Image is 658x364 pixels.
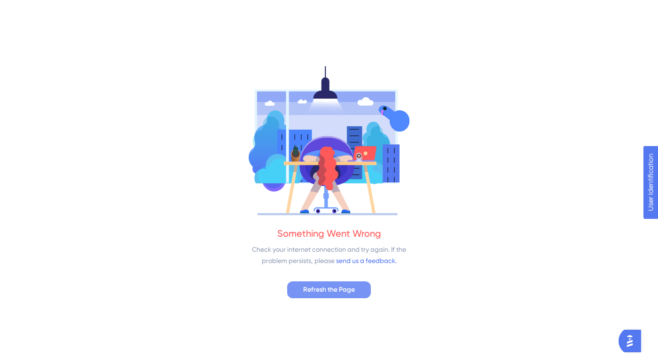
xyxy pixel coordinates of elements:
div: Something Went Wrong [277,227,381,240]
a: send us a feedback. [336,257,397,264]
button: Refresh the Page [287,281,371,298]
span: Refresh the Page [303,284,355,295]
div: Check your internet connection and try again. If the problem persists, please [247,244,411,266]
span: User Identification [8,2,65,14]
iframe: UserGuiding AI Assistant Launcher [619,327,647,355]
